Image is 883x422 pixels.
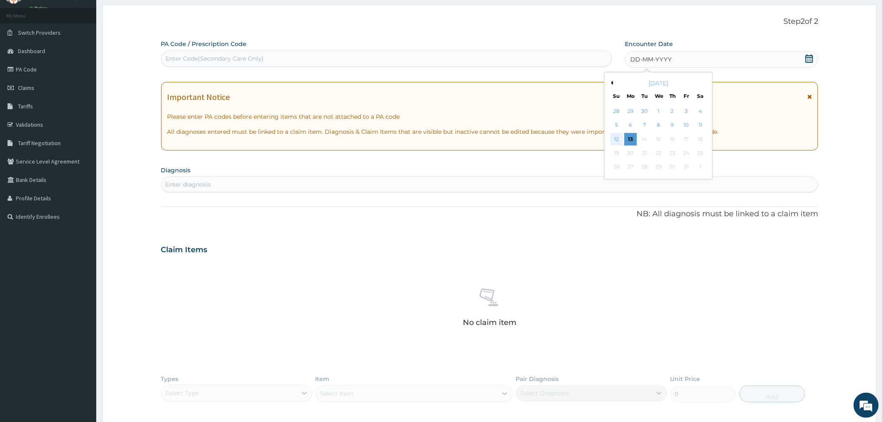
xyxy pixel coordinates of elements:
[638,133,651,146] div: Not available Tuesday, October 14th, 2025
[18,47,45,55] span: Dashboard
[652,161,665,174] div: Not available Wednesday, October 29th, 2025
[697,92,704,100] div: Sa
[666,161,679,174] div: Not available Thursday, October 30th, 2025
[15,42,34,63] img: d_794563401_company_1708531726252_794563401
[18,84,34,92] span: Claims
[625,40,673,48] label: Encounter Date
[624,147,637,159] div: Not available Monday, October 20th, 2025
[166,180,211,189] div: Enter diagnosis
[4,228,159,258] textarea: Type your message and hit 'Enter'
[610,105,623,118] div: Choose Sunday, September 28th, 2025
[680,147,693,159] div: Not available Friday, October 24th, 2025
[610,161,623,174] div: Not available Sunday, October 26th, 2025
[683,92,690,100] div: Fr
[624,119,637,132] div: Choose Monday, October 6th, 2025
[652,133,665,146] div: Not available Wednesday, October 15th, 2025
[167,128,812,136] p: All diagnoses entered must be linked to a claim item. Diagnosis & Claim Items that are visible bu...
[610,133,623,146] div: Choose Sunday, October 12th, 2025
[18,29,61,36] span: Switch Providers
[608,79,709,87] div: [DATE]
[638,119,651,132] div: Choose Tuesday, October 7th, 2025
[29,5,49,11] a: Online
[167,92,230,102] h1: Important Notice
[694,119,706,132] div: Choose Saturday, October 11th, 2025
[463,318,516,327] p: No claim item
[137,4,157,24] div: Minimize live chat window
[655,92,662,100] div: We
[631,55,672,64] span: DD-MM-YYYY
[694,133,706,146] div: Not available Saturday, October 18th, 2025
[18,102,33,110] span: Tariffs
[18,139,61,147] span: Tariff Negotiation
[167,113,812,121] p: Please enter PA codes before entering items that are not attached to a PA code
[161,166,191,174] label: Diagnosis
[666,119,679,132] div: Choose Thursday, October 9th, 2025
[652,119,665,132] div: Choose Wednesday, October 8th, 2025
[161,40,247,48] label: PA Code / Prescription Code
[641,92,648,100] div: Tu
[613,92,620,100] div: Su
[694,105,706,118] div: Choose Saturday, October 4th, 2025
[610,119,623,132] div: Choose Sunday, October 5th, 2025
[166,54,264,63] div: Enter Code(Secondary Care Only)
[49,105,116,190] span: We're online!
[694,161,706,174] div: Not available Saturday, November 1st, 2025
[666,133,679,146] div: Not available Thursday, October 16th, 2025
[652,105,665,118] div: Choose Wednesday, October 1st, 2025
[666,147,679,159] div: Not available Thursday, October 23rd, 2025
[624,133,637,146] div: Choose Monday, October 13th, 2025
[44,47,141,58] div: Chat with us now
[624,105,637,118] div: Choose Monday, September 29th, 2025
[161,246,208,255] h3: Claim Items
[161,17,819,26] p: Step 2 of 2
[666,105,679,118] div: Choose Thursday, October 2nd, 2025
[652,147,665,159] div: Not available Wednesday, October 22nd, 2025
[638,147,651,159] div: Not available Tuesday, October 21st, 2025
[609,81,613,85] button: Previous Month
[610,147,623,159] div: Not available Sunday, October 19th, 2025
[680,161,693,174] div: Not available Friday, October 31st, 2025
[624,161,637,174] div: Not available Monday, October 27th, 2025
[694,147,706,159] div: Not available Saturday, October 25th, 2025
[610,105,707,174] div: month 2025-10
[638,105,651,118] div: Choose Tuesday, September 30th, 2025
[627,92,634,100] div: Mo
[638,161,651,174] div: Not available Tuesday, October 28th, 2025
[680,119,693,132] div: Choose Friday, October 10th, 2025
[680,133,693,146] div: Not available Friday, October 17th, 2025
[669,92,676,100] div: Th
[680,105,693,118] div: Choose Friday, October 3rd, 2025
[161,209,819,220] p: NB: All diagnosis must be linked to a claim item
